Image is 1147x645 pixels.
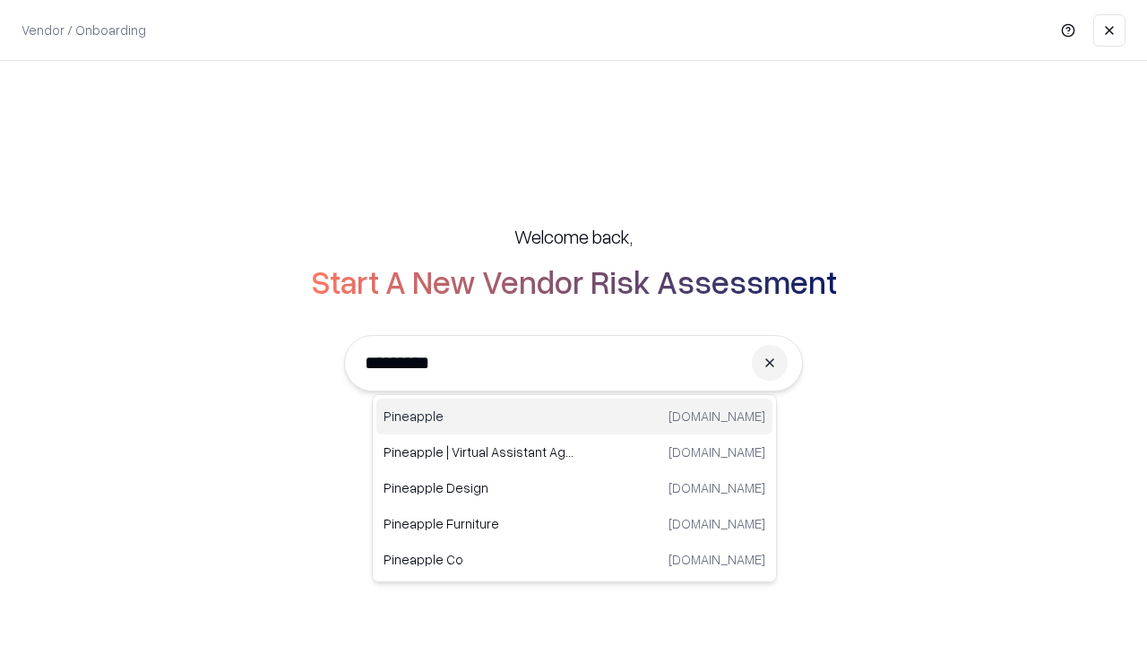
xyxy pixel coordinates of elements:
p: [DOMAIN_NAME] [668,443,765,461]
p: Pineapple [384,407,574,426]
p: [DOMAIN_NAME] [668,550,765,569]
h2: Start A New Vendor Risk Assessment [311,263,837,299]
p: Vendor / Onboarding [22,21,146,39]
p: Pineapple Design [384,478,574,497]
p: Pineapple Co [384,550,574,569]
p: [DOMAIN_NAME] [668,514,765,533]
h5: Welcome back, [514,224,633,249]
div: Suggestions [372,394,777,582]
p: Pineapple Furniture [384,514,574,533]
p: [DOMAIN_NAME] [668,407,765,426]
p: [DOMAIN_NAME] [668,478,765,497]
p: Pineapple | Virtual Assistant Agency [384,443,574,461]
